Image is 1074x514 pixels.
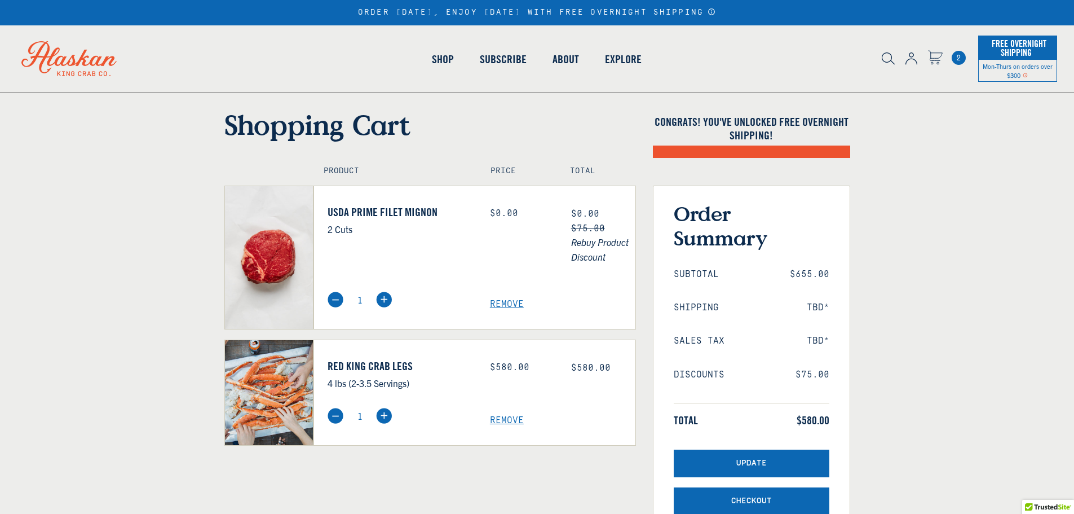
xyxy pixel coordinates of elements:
[419,27,467,91] a: Shop
[328,222,473,236] p: 2 Cuts
[674,450,829,477] button: Update
[790,269,829,280] span: $655.00
[736,459,767,468] span: Update
[570,166,625,176] h4: Total
[376,292,392,307] img: plus
[224,108,636,141] h1: Shopping Cart
[571,363,611,373] span: $580.00
[674,201,829,250] h3: Order Summary
[328,359,473,373] a: Red King Crab Legs
[731,497,772,506] span: Checkout
[674,370,724,380] span: Discounts
[328,408,343,424] img: minus
[6,25,132,92] img: Alaskan King Crab Co. logo
[952,51,966,65] a: Cart
[328,376,473,390] p: 4 lbs (2-3.5 Servings)
[882,52,895,65] img: search
[1023,71,1028,79] span: Shipping Notice Icon
[674,302,719,313] span: Shipping
[571,209,599,219] span: $0.00
[905,52,917,65] img: account
[467,27,540,91] a: Subscribe
[324,166,466,176] h4: Product
[571,235,635,264] span: Rebuy Product Discount
[490,299,635,310] a: Remove
[674,269,719,280] span: Subtotal
[328,205,473,219] a: USDA Prime Filet Mignon
[592,27,655,91] a: Explore
[989,35,1046,61] span: Free Overnight Shipping
[328,292,343,307] img: minus
[952,51,966,65] span: 2
[490,415,635,426] a: Remove
[225,186,313,329] img: USDA Prime Filet Mignon - 2 Cuts
[983,62,1053,79] span: Mon-Thurs on orders over $300
[225,340,313,445] img: Red King Crab Legs - 4 lbs (2-3.5 Servings)
[571,223,605,234] s: $75.00
[795,370,829,380] span: $75.00
[490,208,554,219] div: $0.00
[708,8,716,16] a: Announcement Bar Modal
[540,27,592,91] a: About
[490,166,546,176] h4: Price
[358,8,716,17] div: ORDER [DATE], ENJOY [DATE] WITH FREE OVERNIGHT SHIPPING
[490,362,554,373] div: $580.00
[674,336,724,346] span: Sales Tax
[376,408,392,424] img: plus
[653,115,850,142] h4: Congrats! You've unlocked FREE OVERNIGHT SHIPPING!
[674,414,698,427] span: Total
[928,50,943,67] a: Cart
[797,414,829,427] span: $580.00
